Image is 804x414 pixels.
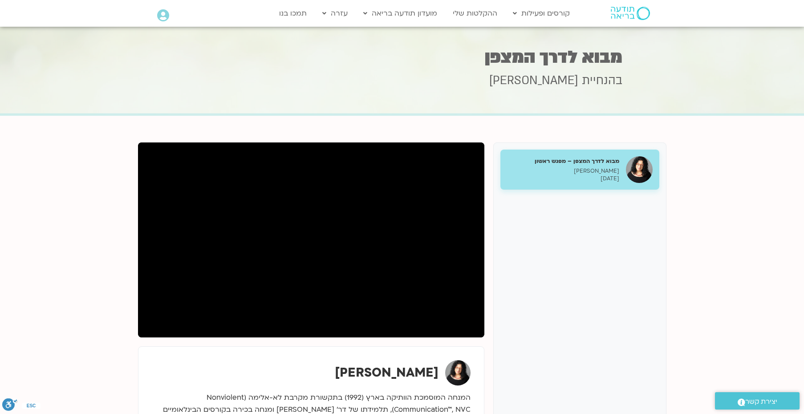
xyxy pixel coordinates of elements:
p: [DATE] [507,175,619,183]
a: מועדון תודעה בריאה [359,5,442,22]
img: ארנינה קשתן [445,360,471,386]
p: [PERSON_NAME] [507,167,619,175]
span: בהנחיית [582,73,622,89]
a: קורסים ופעילות [508,5,574,22]
h1: מבוא לדרך המצפן [182,49,622,66]
a: ההקלטות שלי [448,5,502,22]
a: תמכו בנו [275,5,311,22]
img: תודעה בריאה [611,7,650,20]
strong: [PERSON_NAME] [335,364,439,381]
h5: מבוא לדרך המצפן – מפגש ראשון [507,157,619,165]
a: עזרה [318,5,352,22]
img: מבוא לדרך המצפן – מפגש ראשון [626,156,653,183]
a: יצירת קשר [715,392,800,410]
span: יצירת קשר [745,396,777,408]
